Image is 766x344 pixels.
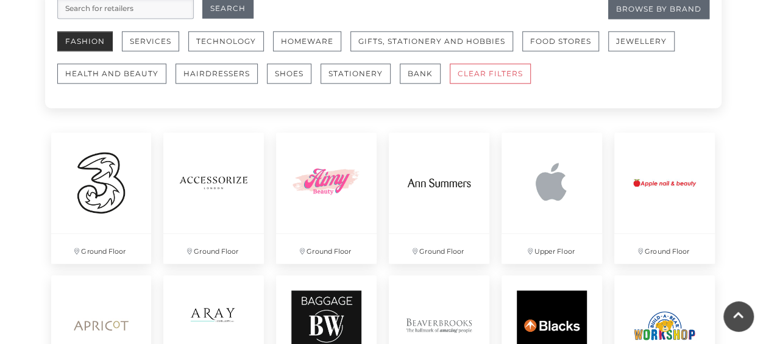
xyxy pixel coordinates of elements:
a: Fashion [57,31,122,63]
p: Upper Floor [502,234,602,263]
a: Homeware [273,31,350,63]
a: Stationery [321,63,400,96]
button: CLEAR FILTERS [450,63,531,84]
a: Ground Floor [157,126,270,270]
a: Ground Floor [608,126,721,270]
button: Fashion [57,31,113,51]
a: Gifts, Stationery and Hobbies [350,31,522,63]
a: Hairdressers [176,63,267,96]
p: Ground Floor [276,234,377,263]
p: Ground Floor [163,234,264,263]
a: Food Stores [522,31,608,63]
a: Ground Floor [270,126,383,270]
a: Technology [188,31,273,63]
button: Hairdressers [176,63,258,84]
a: Services [122,31,188,63]
button: Technology [188,31,264,51]
button: Services [122,31,179,51]
button: Gifts, Stationery and Hobbies [350,31,513,51]
a: Ground Floor [383,126,495,270]
p: Ground Floor [51,234,152,263]
button: Jewellery [608,31,675,51]
p: Ground Floor [389,234,489,263]
a: CLEAR FILTERS [450,63,540,96]
p: Ground Floor [614,234,715,263]
button: Homeware [273,31,341,51]
a: Jewellery [608,31,684,63]
a: Ground Floor [45,126,158,270]
button: Health and Beauty [57,63,166,84]
a: Upper Floor [495,126,608,270]
button: Food Stores [522,31,599,51]
a: Bank [400,63,450,96]
a: Health and Beauty [57,63,176,96]
button: Stationery [321,63,391,84]
a: Shoes [267,63,321,96]
button: Shoes [267,63,311,84]
button: Bank [400,63,441,84]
